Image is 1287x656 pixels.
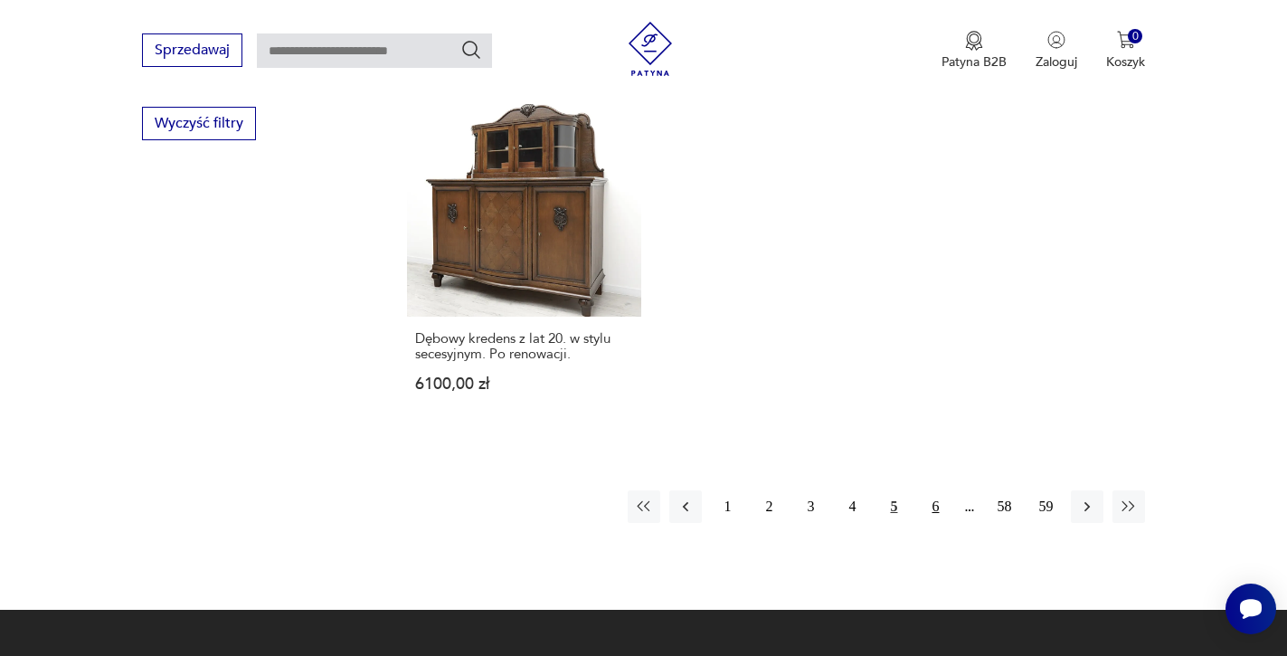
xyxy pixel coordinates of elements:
[1029,490,1062,523] button: 59
[623,22,677,76] img: Patyna - sklep z meblami i dekoracjami vintage
[919,490,951,523] button: 6
[1106,31,1145,71] button: 0Koszyk
[752,490,785,523] button: 2
[407,82,641,427] a: Dębowy kredens z lat 20. w stylu secesyjnym. Po renowacji.Dębowy kredens z lat 20. w stylu secesy...
[942,31,1007,71] a: Ikona medaluPatyna B2B
[1047,31,1065,49] img: Ikonka użytkownika
[1128,29,1143,44] div: 0
[1036,31,1077,71] button: Zaloguj
[415,376,633,392] p: 6100,00 zł
[965,31,983,51] img: Ikona medalu
[1225,584,1276,634] iframe: Smartsupp widget button
[836,490,868,523] button: 4
[794,490,827,523] button: 3
[1117,31,1135,49] img: Ikona koszyka
[877,490,910,523] button: 5
[942,53,1007,71] p: Patyna B2B
[1106,53,1145,71] p: Koszyk
[415,331,633,362] h3: Dębowy kredens z lat 20. w stylu secesyjnym. Po renowacji.
[142,107,256,140] button: Wyczyść filtry
[1036,53,1077,71] p: Zaloguj
[460,39,482,61] button: Szukaj
[988,490,1020,523] button: 58
[942,31,1007,71] button: Patyna B2B
[142,45,242,58] a: Sprzedawaj
[142,33,242,67] button: Sprzedawaj
[711,490,743,523] button: 1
